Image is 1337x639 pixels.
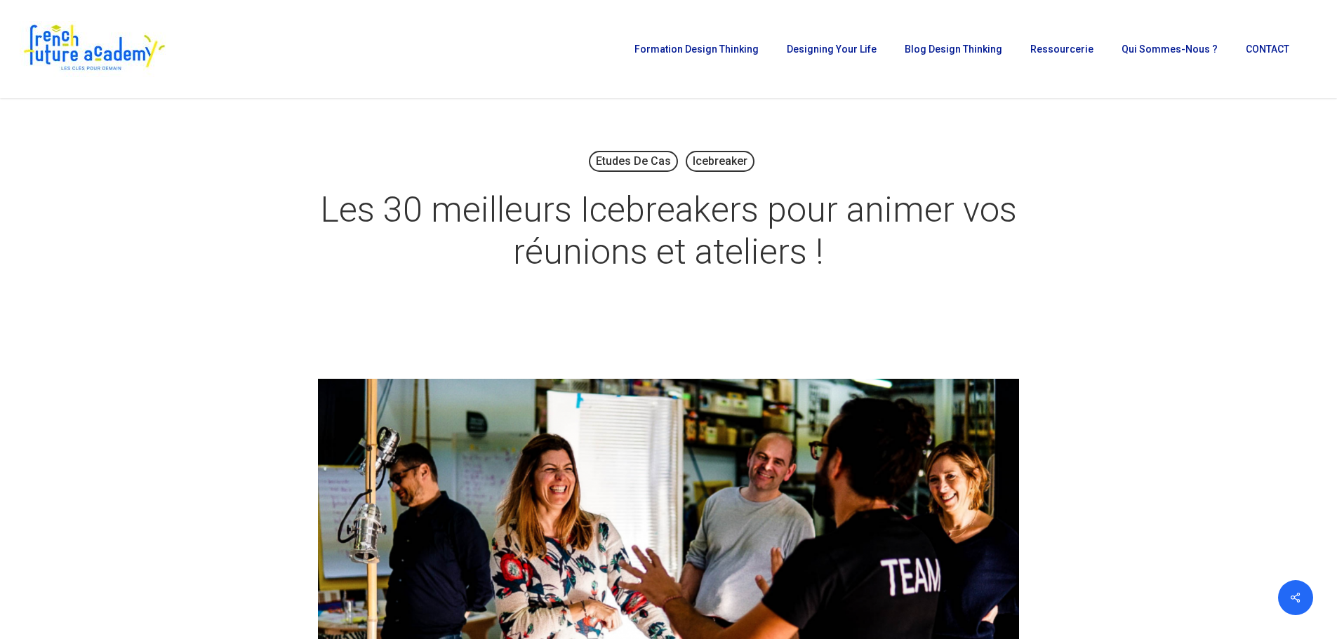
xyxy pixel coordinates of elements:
a: CONTACT [1239,44,1296,54]
span: Designing Your Life [787,43,877,55]
a: Qui sommes-nous ? [1115,44,1225,54]
span: Qui sommes-nous ? [1122,43,1218,55]
span: CONTACT [1246,43,1289,55]
h1: Les 30 meilleurs Icebreakers pour animer vos réunions et ateliers ! [318,175,1020,287]
a: Icebreaker [686,151,754,172]
a: Blog Design Thinking [898,44,1009,54]
span: Ressourcerie [1030,43,1093,55]
a: Ressourcerie [1023,44,1100,54]
img: French Future Academy [20,21,168,77]
span: Blog Design Thinking [905,43,1002,55]
a: Formation Design Thinking [627,44,766,54]
a: Etudes de cas [589,151,678,172]
span: Formation Design Thinking [634,43,759,55]
a: Designing Your Life [780,44,884,54]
